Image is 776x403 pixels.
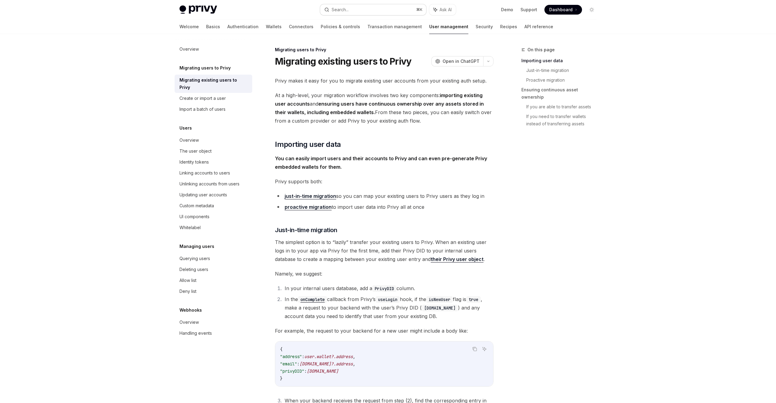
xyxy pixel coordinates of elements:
div: Whitelabel [179,224,201,231]
div: Allow list [179,277,196,284]
button: Ask AI [429,4,456,15]
div: Updating user accounts [179,191,227,198]
h5: Migrating users to Privy [179,64,231,72]
div: UI components [179,213,209,220]
h5: Managing users [179,243,214,250]
h1: Migrating existing users to Privy [275,56,411,67]
code: useLogin [376,296,400,303]
a: The user object [175,146,252,157]
a: Querying users [175,253,252,264]
span: : [304,368,307,374]
div: Deleting users [179,266,208,273]
div: Querying users [179,255,210,262]
code: isNewUser [426,296,453,303]
span: For example, the request to your backend for a new user might include a body like: [275,327,493,335]
button: Search...⌘K [320,4,426,15]
a: If you need to transfer wallets instead of transferring assets [526,112,601,129]
div: Linking accounts to users [179,169,230,177]
a: Authentication [227,19,259,34]
span: "address" [280,354,302,359]
a: Transaction management [367,19,422,34]
span: { [280,347,283,352]
a: Updating user accounts [175,189,252,200]
a: Connectors [289,19,313,34]
span: Open in ChatGPT [443,58,480,64]
li: to import user data into Privy all at once [275,203,493,211]
span: "privyDID" [280,368,304,374]
li: In your internal users database, add a column. [283,284,493,293]
div: Overview [179,319,199,326]
span: Namely, we suggest: [275,269,493,278]
span: Just-in-time migration [275,226,337,234]
a: Dashboard [544,5,582,15]
span: Privy supports both: [275,177,493,186]
span: Importing user data [275,140,341,149]
span: Dashboard [549,7,573,13]
a: Recipes [500,19,517,34]
span: , [353,354,355,359]
span: user.wallet?.address [304,354,353,359]
a: Linking accounts to users [175,168,252,178]
span: , [353,361,355,367]
a: Migrating existing users to Privy [175,75,252,93]
button: Copy the contents from the code block [471,345,479,353]
a: Overview [175,135,252,146]
a: If you are able to transfer assets [526,102,601,112]
code: PrivyDID [372,285,396,292]
a: Identity tokens [175,157,252,168]
code: [DOMAIN_NAME] [422,305,458,311]
a: Allow list [175,275,252,286]
div: Search... [332,6,349,13]
div: Deny list [179,288,196,295]
a: Wallets [266,19,282,34]
span: Ask AI [440,7,452,13]
span: Privy makes it easy for you to migrate existing user accounts from your existing auth setup. [275,76,493,85]
a: Unlinking accounts from users [175,178,252,189]
a: their Privy user object [431,256,483,262]
span: } [280,376,283,381]
div: Create or import a user [179,95,226,102]
a: Overview [175,44,252,55]
a: Demo [501,7,513,13]
a: Proactive migration [526,75,601,85]
span: On this page [527,46,555,53]
a: Custom metadata [175,200,252,211]
a: UI components [175,211,252,222]
a: Deleting users [175,264,252,275]
a: Policies & controls [321,19,360,34]
div: Identity tokens [179,158,209,166]
span: : [302,354,304,359]
a: User management [429,19,468,34]
a: Overview [175,317,252,328]
button: Ask AI [480,345,488,353]
h5: Users [179,124,192,132]
a: Whitelabel [175,222,252,233]
span: [DOMAIN_NAME] [307,368,338,374]
button: Open in ChatGPT [431,56,483,66]
span: "email" [280,361,297,367]
code: onComplete [298,296,327,303]
span: At a high-level, your migration workflow involves two key components: and From these two pieces, ... [275,91,493,125]
a: Importing user data [521,56,601,66]
div: Handling events [179,330,212,337]
a: API reference [524,19,553,34]
span: : [297,361,299,367]
div: Overview [179,137,199,144]
h5: Webhooks [179,306,202,314]
span: [DOMAIN_NAME]?.address [299,361,353,367]
div: Migrating existing users to Privy [179,76,249,91]
strong: ensuring users have continuous ownership over any assets stored in their wallets, including embed... [275,101,484,115]
strong: You can easily import users and their accounts to Privy and can even pre-generate Privy embedded ... [275,155,487,170]
a: Just-in-time migration [526,66,601,75]
code: true [466,296,481,303]
a: Create or import a user [175,93,252,104]
li: so you can map your existing users to Privy users as they log in [275,192,493,200]
div: Overview [179,46,199,53]
img: light logo [179,5,217,14]
li: In the callback from Privy’s hook, if the flag is , make a request to your backend with the user’... [283,295,493,320]
a: Welcome [179,19,199,34]
div: Custom metadata [179,202,214,209]
a: Support [520,7,537,13]
span: ⌘ K [416,7,423,12]
div: Unlinking accounts from users [179,180,239,188]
